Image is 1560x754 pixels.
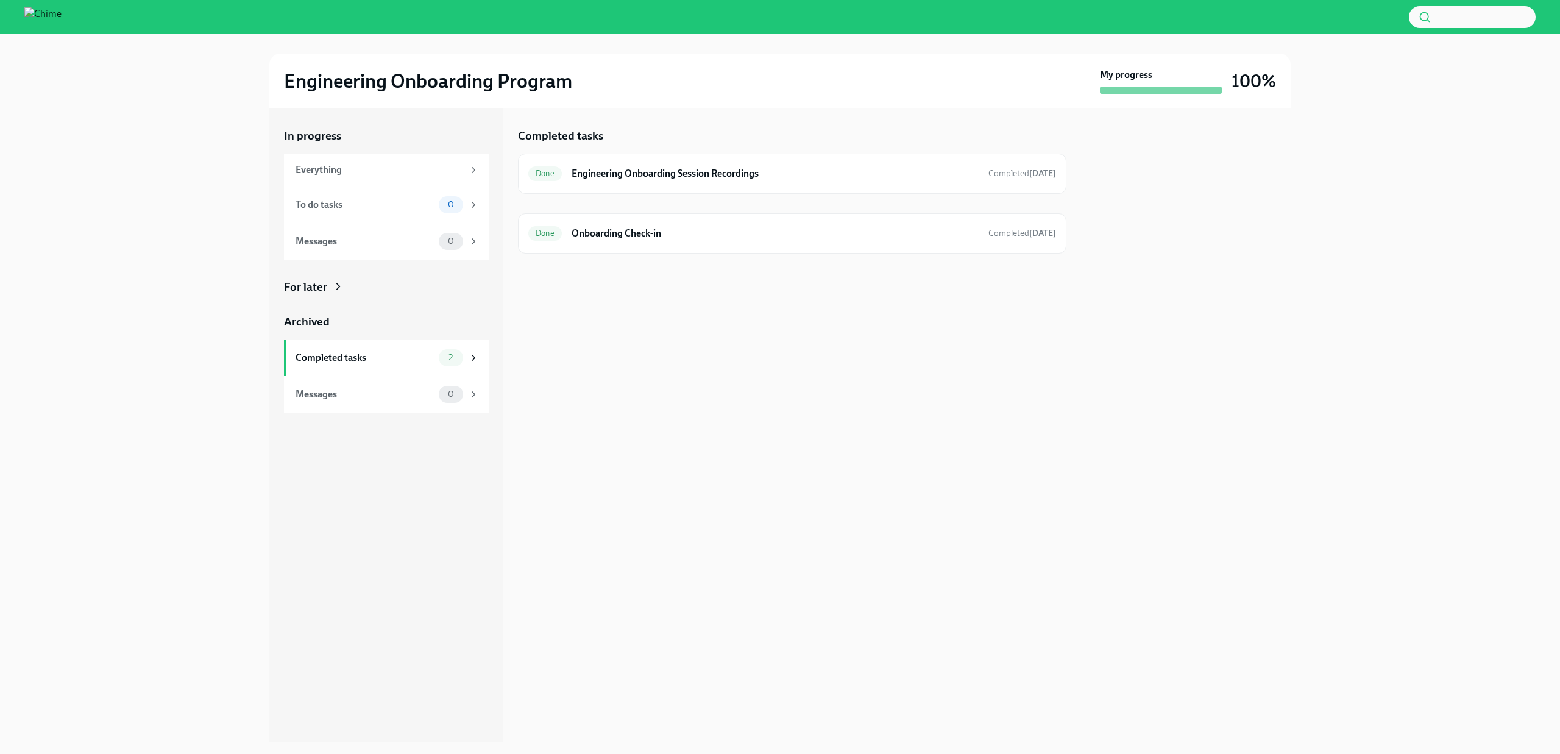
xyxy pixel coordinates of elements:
div: Completed tasks [296,351,434,365]
span: 0 [441,389,461,399]
a: Messages0 [284,376,489,413]
strong: My progress [1100,68,1152,82]
div: Everything [296,163,463,177]
span: 0 [441,237,461,246]
div: To do tasks [296,198,434,212]
div: For later [284,279,327,295]
img: Chime [24,7,62,27]
a: To do tasks0 [284,187,489,223]
a: In progress [284,128,489,144]
span: Done [528,229,562,238]
span: Completed [988,168,1056,179]
a: Archived [284,314,489,330]
a: Everything [284,154,489,187]
a: DoneEngineering Onboarding Session RecordingsCompleted[DATE] [528,164,1056,183]
span: September 8th, 2025 08:14 [988,168,1056,179]
div: Messages [296,235,434,248]
span: September 8th, 2025 16:09 [988,227,1056,239]
h2: Engineering Onboarding Program [284,69,572,93]
span: 0 [441,200,461,209]
a: Messages0 [284,223,489,260]
a: For later [284,279,489,295]
span: Done [528,169,562,178]
a: Completed tasks2 [284,340,489,376]
h6: Onboarding Check-in [572,227,979,240]
div: Messages [296,388,434,401]
a: DoneOnboarding Check-inCompleted[DATE] [528,224,1056,243]
h5: Completed tasks [518,128,603,144]
h3: 100% [1232,70,1276,92]
strong: [DATE] [1029,228,1056,238]
span: Completed [988,228,1056,238]
h6: Engineering Onboarding Session Recordings [572,167,979,180]
strong: [DATE] [1029,168,1056,179]
span: 2 [441,353,460,362]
